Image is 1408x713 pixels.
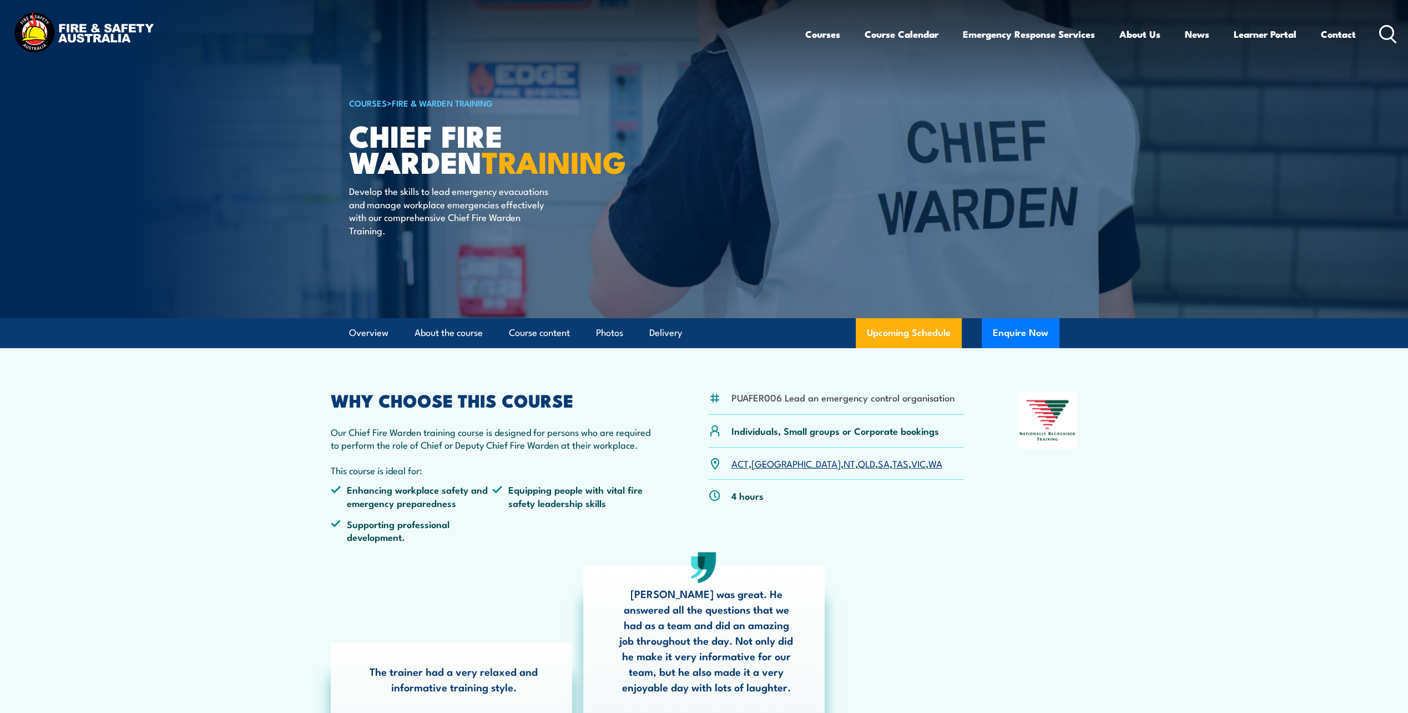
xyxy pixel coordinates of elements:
p: Individuals, Small groups or Corporate bookings [731,424,939,437]
a: Contact [1321,19,1356,49]
a: [GEOGRAPHIC_DATA] [751,456,841,470]
a: Courses [805,19,840,49]
a: SA [878,456,890,470]
h2: WHY CHOOSE THIS COURSE [331,392,655,408]
strong: TRAINING [482,138,626,184]
a: Learner Portal [1234,19,1296,49]
a: WA [928,456,942,470]
a: Fire & Warden Training [392,97,493,109]
h6: > [349,96,623,109]
p: 4 hours [731,489,764,502]
a: VIC [911,456,926,470]
p: This course is ideal for: [331,464,655,476]
button: Enquire Now [982,318,1059,348]
img: Nationally Recognised Training logo. [1018,392,1078,449]
li: Equipping people with vital fire safety leadership skills [492,483,654,509]
p: , , , , , , , [731,457,942,470]
a: NT [844,456,855,470]
a: TAS [892,456,909,470]
p: [PERSON_NAME] was great. He answered all the questions that we had as a team and did an amazing j... [616,586,797,695]
p: The trainer had a very relaxed and informative training style. [364,664,544,695]
a: Overview [349,318,388,348]
a: About Us [1119,19,1160,49]
a: Photos [596,318,623,348]
p: Our Chief Fire Warden training course is designed for persons who are required to perform the rol... [331,425,655,451]
a: COURSES [349,97,387,109]
a: QLD [858,456,875,470]
a: Upcoming Schedule [856,318,962,348]
a: ACT [731,456,749,470]
a: Course content [509,318,570,348]
a: Delivery [649,318,682,348]
li: Supporting professional development. [331,518,493,544]
a: News [1185,19,1209,49]
a: Course Calendar [865,19,938,49]
p: Develop the skills to lead emergency evacuations and manage workplace emergencies effectively wit... [349,184,552,237]
a: About the course [415,318,483,348]
li: Enhancing workplace safety and emergency preparedness [331,483,493,509]
li: PUAFER006 Lead an emergency control organisation [731,391,955,404]
h1: Chief Fire Warden [349,122,623,174]
a: Emergency Response Services [963,19,1095,49]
